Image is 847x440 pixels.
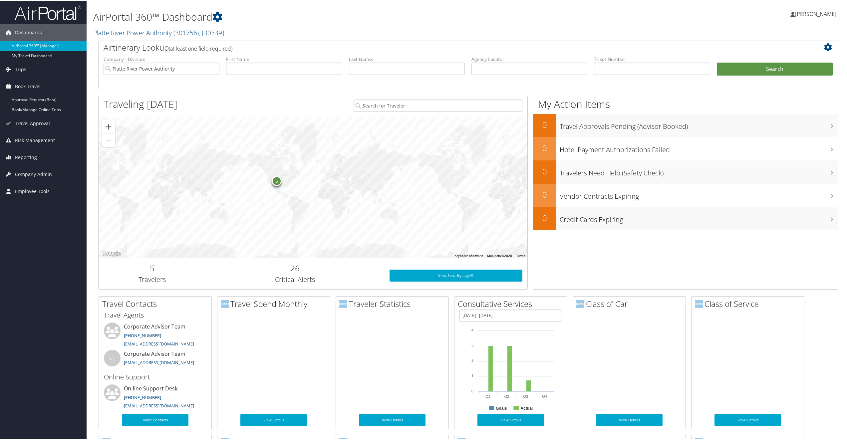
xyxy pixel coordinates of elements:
[272,175,282,185] div: 5
[100,249,122,258] a: Open this area in Google Maps (opens a new window)
[477,413,544,425] a: View Details
[104,372,206,381] h3: Online Support
[15,165,52,182] span: Company Admin
[359,413,425,425] a: View Details
[560,141,838,154] h3: Hotel Payment Authorizations Failed
[122,413,188,425] a: More Contacts
[533,183,838,206] a: 0Vendor Contracts Expiring
[523,394,528,398] text: Q3
[533,97,838,110] h1: My Action Items
[790,3,843,23] a: [PERSON_NAME]
[124,332,161,338] a: [PHONE_NUMBER]
[15,148,37,165] span: Reporting
[560,211,838,224] h3: Credit Cards Expiring
[576,298,686,309] h2: Class of Car
[173,28,199,37] span: ( 301756 )
[795,10,836,17] span: [PERSON_NAME]
[15,24,42,40] span: Dashboards
[101,322,210,349] li: Corporate Advisor Team
[15,131,55,148] span: Risk Management
[93,28,224,37] a: Platte River Power Authority
[454,253,483,258] button: Keyboard shortcuts
[542,394,547,398] text: Q4
[104,41,771,53] h2: Airtinerary Lookup
[533,188,556,200] h2: 0
[211,274,380,284] h3: Critical Alerts
[15,61,26,77] span: Trips
[15,114,50,131] span: Travel Approval
[101,384,210,411] li: On-line Support Desk
[695,298,804,309] h2: Class of Service
[533,165,556,176] h2: 0
[717,62,833,75] button: Search
[124,340,194,346] a: [EMAIL_ADDRESS][DOMAIN_NAME]
[516,253,525,257] a: Terms (opens in new tab)
[226,55,342,62] label: First Name:
[102,298,211,309] h2: Travel Contacts
[124,359,194,365] a: [EMAIL_ADDRESS][DOMAIN_NAME]
[124,402,194,408] a: [EMAIL_ADDRESS][DOMAIN_NAME]
[496,405,507,410] text: Goals
[104,310,206,319] h3: Travel Agents
[471,55,587,62] label: Agency Locator:
[221,299,229,307] img: domo-logo.png
[354,99,522,111] input: Search for Traveler
[533,142,556,153] h2: 0
[560,164,838,177] h3: Travelers Need Help (Safety Check)
[520,405,533,410] text: Actual
[695,299,703,307] img: domo-logo.png
[533,160,838,183] a: 0Travelers Need Help (Safety Check)
[221,298,330,309] h2: Travel Spend Monthly
[714,413,781,425] a: View Details
[104,262,201,273] h2: 5
[485,394,490,398] text: Q1
[471,373,473,377] tspan: 1
[100,249,122,258] img: Google
[339,298,448,309] h2: Traveler Statistics
[533,136,838,160] a: 0Hotel Payment Authorizations Failed
[101,349,210,371] li: Corporate Advisor Team
[104,55,219,62] label: Company - Division:
[240,413,307,425] a: View Details
[102,119,115,133] button: Zoom in
[199,28,224,37] span: , [ 30339 ]
[533,212,556,223] h2: 0
[487,253,512,257] span: Map data ©2025
[102,133,115,146] button: Zoom out
[576,299,584,307] img: domo-logo.png
[533,206,838,230] a: 0Credit Cards Expiring
[471,342,473,346] tspan: 3
[93,9,593,23] h1: AirPortal 360™ Dashboard
[471,328,473,331] tspan: 4
[104,97,177,110] h1: Traveling [DATE]
[339,299,347,307] img: domo-logo.png
[504,394,509,398] text: Q2
[169,44,232,52] span: (at least one field required)
[560,188,838,200] h3: Vendor Contracts Expiring
[471,358,473,362] tspan: 2
[594,55,710,62] label: Ticket Number:
[533,118,556,130] h2: 0
[596,413,663,425] a: View Details
[124,394,161,400] a: [PHONE_NUMBER]
[15,78,41,94] span: Book Travel
[458,298,567,309] h2: Consultative Services
[211,262,380,273] h2: 26
[560,118,838,130] h3: Travel Approvals Pending (Advisor Booked)
[104,274,201,284] h3: Travelers
[471,388,473,392] tspan: 0
[15,182,50,199] span: Employee Tools
[104,349,121,366] div: CT
[390,269,522,281] a: View SecurityLogic®
[533,113,838,136] a: 0Travel Approvals Pending (Advisor Booked)
[349,55,465,62] label: Last Name:
[15,4,81,20] img: airportal-logo.png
